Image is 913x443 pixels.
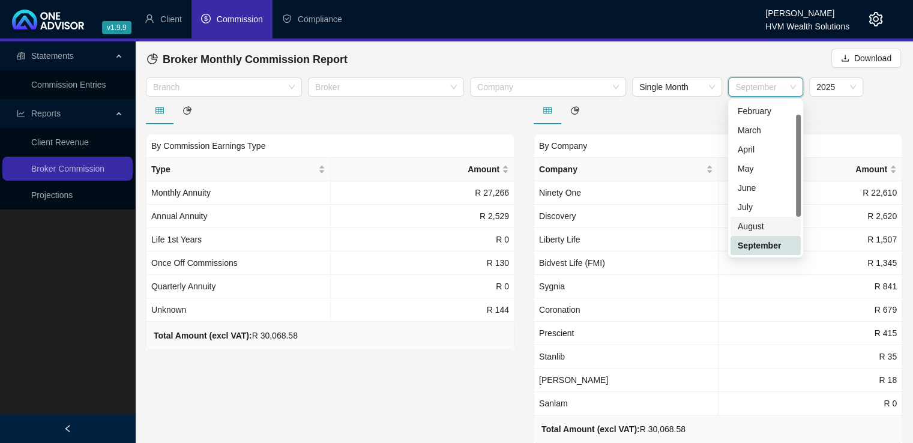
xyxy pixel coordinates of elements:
[151,235,202,244] span: Life 1st Years
[539,235,580,244] span: Liberty Life
[31,190,73,200] a: Projections
[31,109,61,118] span: Reports
[331,228,515,252] td: R 0
[102,21,131,34] span: v1.9.9
[639,78,715,96] span: Single Month
[539,163,704,176] span: Company
[160,14,182,24] span: Client
[331,275,515,298] td: R 0
[735,78,796,96] span: September
[534,158,719,181] th: Company
[31,80,106,89] a: Commission Entries
[719,205,903,228] td: R 2,620
[738,239,794,252] div: September
[738,220,794,233] div: August
[731,178,801,197] div: June
[539,305,580,315] span: Coronation
[539,211,576,221] span: Discovery
[541,424,640,434] b: Total Amount (excl VAT):
[731,236,801,255] div: September
[539,258,605,268] span: Bidvest Life (FMI)
[723,163,888,176] span: Amount
[869,12,883,26] span: setting
[145,14,154,23] span: user
[738,162,794,175] div: May
[738,104,794,118] div: February
[151,305,186,315] span: Unknown
[147,53,158,64] span: pie-chart
[719,322,903,345] td: R 415
[331,298,515,322] td: R 144
[31,51,74,61] span: Statements
[17,52,25,60] span: reconciliation
[12,10,84,29] img: 2df55531c6924b55f21c4cf5d4484680-logo-light.svg
[841,54,849,62] span: download
[151,282,215,291] span: Quarterly Annuity
[298,14,342,24] span: Compliance
[731,101,801,121] div: February
[765,16,849,29] div: HVM Wealth Solutions
[539,352,565,361] span: Stanlib
[539,328,574,338] span: Prescient
[336,163,500,176] span: Amount
[154,331,252,340] b: Total Amount (excl VAT):
[731,121,801,140] div: March
[163,53,348,65] span: Broker Monthly Commission Report
[539,375,608,385] span: [PERSON_NAME]
[151,188,211,197] span: Monthly Annuity
[331,181,515,205] td: R 27,266
[154,329,298,342] div: R 30,068.58
[816,78,856,96] span: 2025
[31,137,89,147] a: Client Revenue
[731,217,801,236] div: August
[331,252,515,275] td: R 130
[719,228,903,252] td: R 1,507
[146,158,331,181] th: Type
[64,424,72,433] span: left
[719,181,903,205] td: R 22,610
[543,106,552,115] span: table
[571,106,579,115] span: pie-chart
[534,134,902,157] div: By Company
[539,282,565,291] span: Sygnia
[155,106,164,115] span: table
[146,134,514,157] div: By Commission Earnings Type
[738,124,794,137] div: March
[731,159,801,178] div: May
[831,49,901,68] button: Download
[731,140,801,159] div: April
[201,14,211,23] span: dollar
[282,14,292,23] span: safety
[731,197,801,217] div: July
[539,399,567,408] span: Sanlam
[719,275,903,298] td: R 841
[765,3,849,16] div: [PERSON_NAME]
[541,423,686,436] div: R 30,068.58
[183,106,191,115] span: pie-chart
[719,369,903,392] td: R 18
[719,158,903,181] th: Amount
[719,392,903,415] td: R 0
[151,163,316,176] span: Type
[719,345,903,369] td: R 35
[738,181,794,194] div: June
[738,200,794,214] div: July
[17,109,25,118] span: line-chart
[151,211,207,221] span: Annual Annuity
[719,252,903,275] td: R 1,345
[719,298,903,322] td: R 679
[151,258,238,268] span: Once Off Commissions
[217,14,263,24] span: Commission
[854,52,891,65] span: Download
[738,143,794,156] div: April
[331,205,515,228] td: R 2,529
[539,188,581,197] span: Ninety One
[31,164,104,173] a: Broker Commission
[331,158,515,181] th: Amount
